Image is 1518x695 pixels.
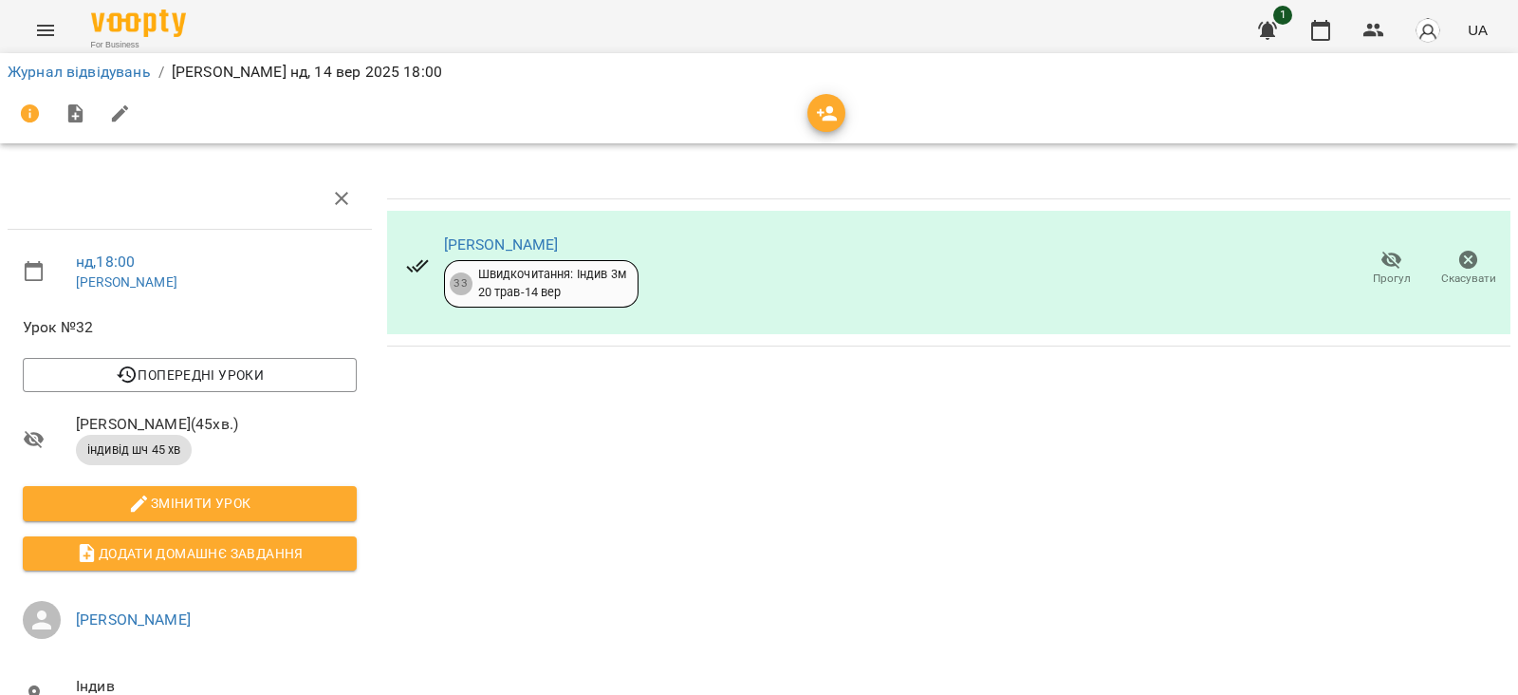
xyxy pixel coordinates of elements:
a: [PERSON_NAME] [444,235,559,254]
span: Змінити урок [38,492,342,515]
div: Швидкочитання: Індив 3м 20 трав - 14 вер [478,266,626,301]
a: Журнал відвідувань [8,63,151,81]
a: [PERSON_NAME] [76,610,191,629]
button: UA [1460,12,1495,47]
span: [PERSON_NAME] ( 45 хв. ) [76,413,357,436]
li: / [158,61,164,84]
nav: breadcrumb [8,61,1510,84]
span: Попередні уроки [38,364,342,386]
button: Додати домашнє завдання [23,536,357,571]
a: [PERSON_NAME] [76,274,177,290]
button: Прогул [1353,242,1430,295]
img: Voopty Logo [91,9,186,37]
span: Скасувати [1441,271,1496,287]
a: нд , 18:00 [76,253,135,271]
img: avatar_s.png [1415,17,1441,44]
span: Прогул [1373,271,1411,287]
span: 1 [1273,6,1292,25]
span: For Business [91,39,186,51]
span: Урок №32 [23,316,357,339]
p: [PERSON_NAME] нд, 14 вер 2025 18:00 [172,61,442,84]
span: UA [1468,20,1488,40]
button: Змінити урок [23,486,357,520]
span: індивід шч 45 хв [76,441,192,459]
button: Скасувати [1430,242,1507,295]
div: 33 [450,272,472,295]
button: Попередні уроки [23,358,357,392]
button: Menu [23,8,68,53]
span: Додати домашнє завдання [38,542,342,565]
